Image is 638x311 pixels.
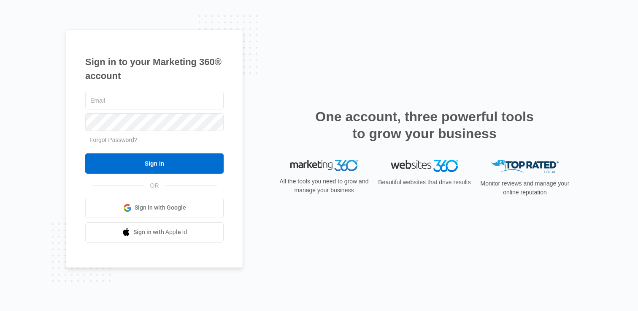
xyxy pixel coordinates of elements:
img: Marketing 360 [290,160,358,172]
img: Top Rated Local [491,160,559,174]
span: OR [144,181,165,190]
p: Beautiful websites that drive results [377,178,472,187]
a: Sign in with Apple Id [85,222,224,243]
p: Monitor reviews and manage your online reputation [478,179,572,197]
input: Email [85,92,224,109]
p: All the tools you need to grow and manage your business [277,177,371,195]
h1: Sign in to your Marketing 360® account [85,55,224,83]
a: Forgot Password? [89,136,138,143]
h2: One account, three powerful tools to grow your business [313,108,536,142]
span: Sign in with Google [135,203,186,212]
img: Websites 360 [391,160,458,172]
a: Sign in with Google [85,198,224,218]
span: Sign in with Apple Id [133,228,187,237]
input: Sign In [85,153,224,174]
